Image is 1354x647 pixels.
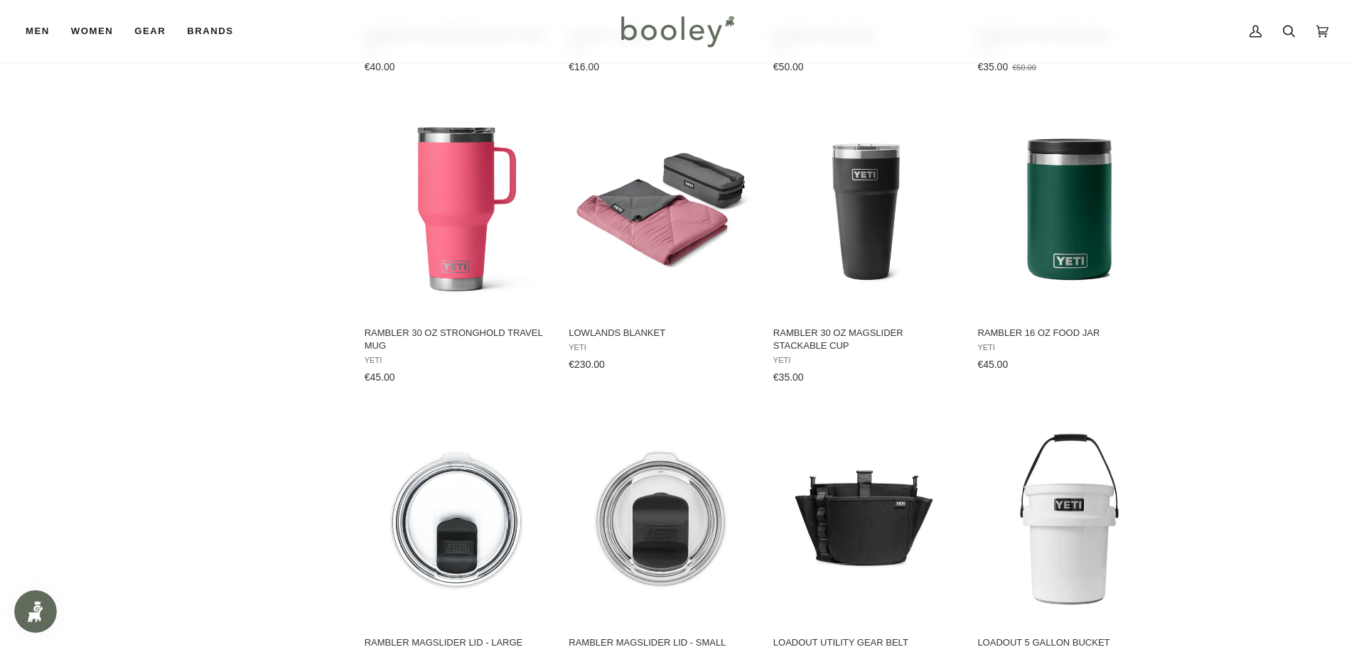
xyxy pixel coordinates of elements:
a: Rambler 16 oz Food Jar [975,103,1164,376]
span: €35.00 [977,61,1008,72]
span: €50.00 [1012,63,1036,72]
img: YETI Rambler 30 oz MagSlider Stackable Cup Black - Booley Galway [771,115,960,303]
span: YETI [569,343,753,352]
span: €45.00 [365,371,395,383]
span: Rambler 30 oz Stronghold Travel Mug [365,327,549,352]
span: Gear [134,24,166,38]
a: Lowlands Blanket [566,103,755,376]
a: Rambler 30 oz Stronghold Travel Mug [362,103,551,388]
img: Booley [615,11,739,52]
img: Yeti Loadout 5 Gallon Bucket White - Booley Galway [975,425,1164,614]
span: €45.00 [977,359,1008,370]
span: €16.00 [569,61,599,72]
span: €50.00 [773,61,804,72]
span: €230.00 [569,359,605,370]
span: €40.00 [365,61,395,72]
span: YETI [977,343,1161,352]
img: Yeti Rambler MagSlider Lid - Small - Booley Galway [566,425,755,614]
img: Yeti Loadout Utility Gear Belt - Booley Galway [771,425,960,614]
a: Rambler 30 oz MagSlider Stackable Cup [771,103,960,388]
span: Brands [187,24,233,38]
span: €35.00 [773,371,804,383]
span: Rambler 16 oz Food Jar [977,327,1161,339]
img: Yeti Rambler Magslider Lid - Large - Booley Galway [362,425,551,614]
span: YETI [773,356,957,365]
img: Yeti Lowlands Blanket Fireside Red - Booley Galway [566,115,755,303]
span: YETI [365,356,549,365]
span: Rambler 30 oz MagSlider Stackable Cup [773,327,957,352]
img: Yeti Rambler 30 oz Stronghold Travel Mug Tropical Pink - Booley Galway [362,115,551,303]
span: Men [26,24,50,38]
span: Lowlands Blanket [569,327,753,339]
span: Women [71,24,113,38]
iframe: Button to open loyalty program pop-up [14,590,57,633]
